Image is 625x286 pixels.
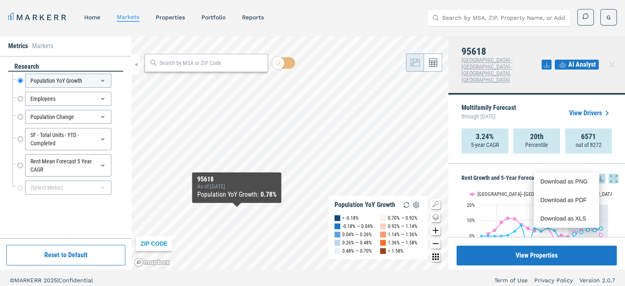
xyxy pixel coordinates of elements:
[401,200,411,210] img: Reload Legend
[566,235,570,238] path: Friday, 29 Aug, 20:00, -0.47. Sacramento--Roseville--Arden-Arcade, CA.
[342,247,372,255] div: 0.48% — 0.70%
[534,276,573,284] a: Privacy Policy
[242,14,264,21] a: reports
[25,92,111,106] div: Employees
[540,230,543,233] path: Sunday, 29 Aug, 20:00, 2.97. 95618.
[534,191,599,209] div: Download as PDF
[388,239,417,247] div: 1.36% — 1.58%
[10,277,14,284] span: ©
[540,196,588,204] div: Download as PDF
[476,133,494,141] strong: 3.24%
[84,14,100,21] a: home
[197,176,277,183] div: 95618
[533,226,536,230] path: Saturday, 29 Aug, 20:00, 5.12. 95618.
[573,227,603,236] g: 95618, line 4 of 4 with 5 data points.
[14,277,44,284] span: MARKERR
[607,13,611,21] span: G
[8,12,68,23] a: MARKERR
[580,230,583,234] path: Sunday, 29 Aug, 20:00, 2.51. 95618.
[201,14,226,21] a: Portfolio
[520,223,523,227] path: Wednesday, 29 Aug, 20:00, 6.9. 95618.
[469,191,563,197] button: Show Sacramento--Roseville--Arden-Arcade, CA
[117,14,139,20] a: markets
[58,277,93,284] span: Confidential
[480,235,483,238] path: Wednesday, 29 Aug, 20:00, -0.11. 95618.
[25,74,111,88] div: Population YoY Growth
[197,176,277,200] div: Map Tooltip Content
[131,36,448,270] canvas: Map
[493,228,496,232] path: Friday, 29 Aug, 20:00, 3.62. Sacramento--Roseville--Arden-Arcade, CA.
[540,177,588,186] div: Download as PNG
[461,111,516,122] span: through [DATE]
[442,9,565,26] input: Search by MSA, ZIP, Property Name, or Address
[534,209,599,228] div: Download as XLS
[526,227,530,230] path: Thursday, 29 Aug, 20:00, 4.93. Sacramento--Roseville--Arden-Arcade, CA.
[555,60,599,70] button: AI Analyst
[461,57,512,83] span: [GEOGRAPHIC_DATA]--[GEOGRAPHIC_DATA]--[GEOGRAPHIC_DATA], [GEOGRAPHIC_DATA]
[593,228,596,232] path: Wednesday, 29 Aug, 20:00, 3.79. 95618.
[569,108,612,118] a: View Drivers
[576,141,602,149] p: out of 8272
[25,128,111,150] div: SF - Total Units - YTD - Completed
[573,233,576,236] path: Saturday, 29 Aug, 20:00, 1.14. 95618.
[8,62,123,72] div: research
[159,59,263,67] input: Search by MSA or ZIP Code
[467,218,475,223] text: 10%
[513,230,517,233] path: Tuesday, 29 Aug, 20:00, 2.96. 95618.
[25,154,111,177] div: Rent Mean Forecast 5 Year CAGR
[334,201,395,209] div: Population YoY Growth
[156,14,185,21] a: properties
[500,234,503,237] path: Saturday, 29 Aug, 20:00, 0. 95618.
[461,105,516,122] p: Multifamily Forecast
[494,276,528,284] a: Term of Use
[579,276,615,284] a: Version 2.0.7
[600,233,603,237] path: Thursday, 29 Aug, 20:00, 0.57. Sacramento--Roseville--Arden-Arcade, CA.
[342,230,372,239] div: 0.04% — 0.26%
[197,183,277,190] div: As of : [DATE]
[6,245,125,265] button: Reset to Default
[513,217,517,221] path: Tuesday, 29 Aug, 20:00, 11.04. Sacramento--Roseville--Arden-Arcade, CA.
[431,239,440,249] button: Zoom out map button
[600,227,603,230] path: Thursday, 29 Aug, 20:00, 4.79. 95618.
[506,233,510,237] path: Monday, 29 Aug, 20:00, 0.44. 95618.
[467,202,475,208] text: 20%
[568,60,596,70] span: AI Analyst
[32,41,53,51] li: Markets
[342,222,373,230] div: -0.18% — 0.04%
[388,230,417,239] div: 1.14% — 1.36%
[44,277,58,284] span: 2025 |
[25,110,111,124] div: Population Change
[197,190,277,200] div: Population YoY Growth :
[469,233,475,239] text: 0%
[342,214,359,222] div: < -0.18%
[411,200,421,210] img: Settings
[487,234,490,237] path: Thursday, 29 Aug, 20:00, 0. 95618.
[471,141,499,149] p: 5-year CAGR
[461,184,618,266] div: Rent Growth and 5-Year Forecast. Highcharts interactive chart.
[431,252,440,262] button: Other options map button
[25,181,111,195] div: (Select Metric)
[600,9,617,26] button: G
[525,141,548,149] p: Percentile
[461,174,618,184] h5: Rent Growth and 5-Year Forecast
[461,46,542,57] h4: 95618
[500,221,503,224] path: Saturday, 29 Aug, 20:00, 8.73. Sacramento--Roseville--Arden-Arcade, CA.
[261,191,277,198] b: 0.78%
[388,214,417,222] div: 0.70% — 0.92%
[457,246,617,265] button: View Properties
[540,214,588,223] div: Download as XLS
[431,226,440,235] button: Zoom in map button
[530,133,544,141] strong: 20th
[461,184,612,266] svg: Interactive chart
[553,229,556,232] path: Tuesday, 29 Aug, 20:00, 3.44. 95618.
[134,258,170,267] a: Mapbox logo
[431,199,440,209] button: Show/Hide Legend Map Button
[342,239,372,247] div: 0.26% — 0.48%
[431,212,440,222] button: Change style map button
[534,172,599,191] div: Download as PNG
[388,222,417,230] div: 0.92% — 1.14%
[493,235,496,238] path: Friday, 29 Aug, 20:00, -0.17. 95618.
[8,41,28,51] li: Metrics
[136,236,173,251] div: ZIP CODE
